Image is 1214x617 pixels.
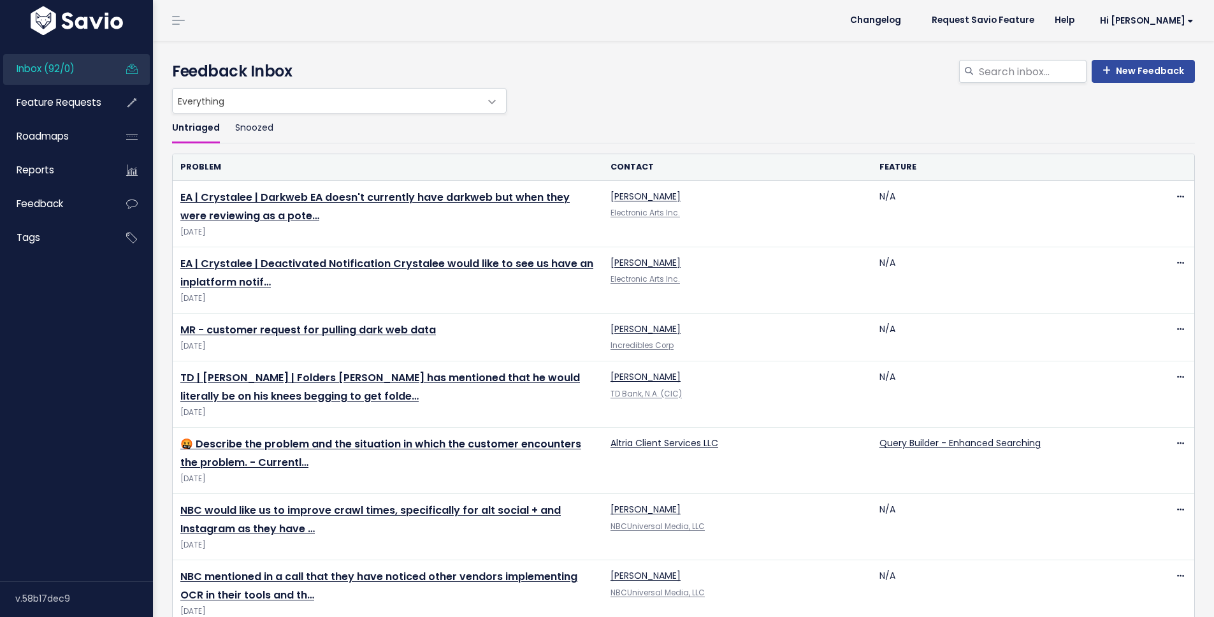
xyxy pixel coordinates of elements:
[3,156,106,185] a: Reports
[872,181,1141,247] td: N/A
[17,197,63,210] span: Feedback
[3,189,106,219] a: Feedback
[611,521,705,532] a: NBCUniversal Media, LLC
[180,472,595,486] span: [DATE]
[611,340,674,351] a: Incredibles Corp
[180,437,581,470] a: 🤬 Describe the problem and the situation in which the customer encounters the problem. - Currentl…
[921,11,1044,30] a: Request Savio Feature
[978,60,1087,83] input: Search inbox...
[235,113,273,143] a: Snoozed
[180,256,593,289] a: EA | Crystalee | Deactivated Notification Crystalee would like to see us have an inplatform notif…
[611,370,681,383] a: [PERSON_NAME]
[1092,60,1195,83] a: New Feedback
[1085,11,1204,31] a: Hi [PERSON_NAME]
[872,494,1141,560] td: N/A
[17,62,75,75] span: Inbox (92/0)
[3,88,106,117] a: Feature Requests
[180,340,595,353] span: [DATE]
[3,223,106,252] a: Tags
[611,190,681,203] a: [PERSON_NAME]
[872,154,1141,180] th: Feature
[611,274,680,284] a: Electronic Arts Inc.
[603,154,872,180] th: Contact
[3,54,106,83] a: Inbox (92/0)
[180,190,570,223] a: EA | Crystalee | Darkweb EA doesn't currently have darkweb but when they were reviewing as a pote…
[611,503,681,516] a: [PERSON_NAME]
[15,582,153,615] div: v.58b17dec9
[17,163,54,177] span: Reports
[172,88,507,113] span: Everything
[180,503,561,536] a: NBC would like us to improve crawl times, specifically for alt social + and Instagram as they have …
[611,208,680,218] a: Electronic Arts Inc.
[611,256,681,269] a: [PERSON_NAME]
[1044,11,1085,30] a: Help
[850,16,901,25] span: Changelog
[180,226,595,239] span: [DATE]
[872,314,1141,361] td: N/A
[879,437,1041,449] a: Query Builder - Enhanced Searching
[611,437,718,449] a: Altria Client Services LLC
[611,323,681,335] a: [PERSON_NAME]
[180,569,577,602] a: NBC mentioned in a call that they have noticed other vendors implementing OCR in their tools and th…
[172,113,1195,143] ul: Filter feature requests
[17,231,40,244] span: Tags
[3,122,106,151] a: Roadmaps
[611,389,682,399] a: TD Bank, N.A. (CIC)
[611,588,705,598] a: NBCUniversal Media, LLC
[180,539,595,552] span: [DATE]
[180,406,595,419] span: [DATE]
[172,60,1195,83] h4: Feedback Inbox
[17,96,101,109] span: Feature Requests
[172,113,220,143] a: Untriaged
[173,89,481,113] span: Everything
[872,247,1141,314] td: N/A
[872,361,1141,428] td: N/A
[17,129,69,143] span: Roadmaps
[1100,16,1194,25] span: Hi [PERSON_NAME]
[173,154,603,180] th: Problem
[611,569,681,582] a: [PERSON_NAME]
[180,292,595,305] span: [DATE]
[27,6,126,35] img: logo-white.9d6f32f41409.svg
[180,323,436,337] a: MR - customer request for pulling dark web data
[180,370,580,403] a: TD | [PERSON_NAME] | Folders [PERSON_NAME] has mentioned that he would literally be on his knees ...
